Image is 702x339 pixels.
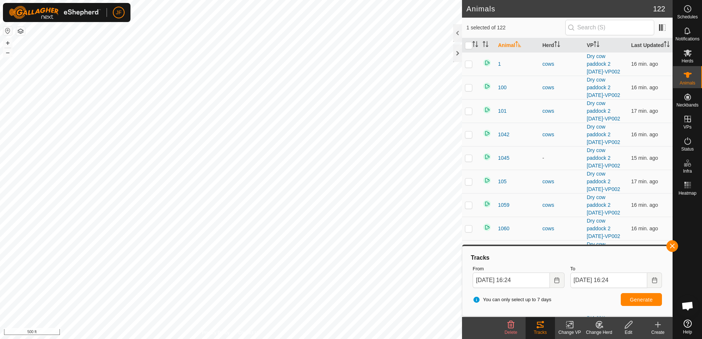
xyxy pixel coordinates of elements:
span: Oct 1, 2025, 4:07 PM [631,61,658,67]
img: Gallagher Logo [9,6,101,19]
img: returning on [483,152,491,161]
span: JF [116,9,122,17]
img: returning on [483,58,491,67]
div: - [542,154,581,162]
span: 1045 [498,154,509,162]
a: Dry cow paddock 2 [DATE]-VP002 [587,241,620,263]
a: Dry cow paddock 2 [DATE]-VP002 [587,77,620,98]
label: From [473,265,565,273]
p-sorticon: Activate to sort [664,42,670,48]
div: cows [542,178,581,185]
span: Delete [505,330,517,335]
span: VPs [683,125,691,129]
button: Choose Date [550,273,565,288]
span: Heatmap [678,191,696,195]
a: Dry cow paddock 2 [DATE]-VP002 [587,171,620,192]
a: Dry cow paddock 2 [DATE]-VP002 [587,100,620,122]
p-sorticon: Activate to sort [483,42,488,48]
div: cows [542,225,581,232]
span: Oct 1, 2025, 4:07 PM [631,131,658,137]
a: Dry cow paddock 2 [DATE]-VP002 [587,53,620,75]
button: Generate [621,293,662,306]
div: cows [542,131,581,138]
a: Dry cow paddock 2 [DATE]-VP002 [587,124,620,145]
span: 1060 [498,225,509,232]
p-sorticon: Activate to sort [515,42,521,48]
div: Change Herd [584,329,614,336]
div: Change VP [555,329,584,336]
a: Contact Us [238,329,260,336]
span: Help [683,330,692,334]
span: 122 [653,3,665,14]
div: Open chat [677,295,699,317]
img: returning on [483,176,491,185]
button: Choose Date [647,273,662,288]
input: Search (S) [565,20,654,35]
img: returning on [483,199,491,208]
a: Dry cow paddock 2 [DATE]-VP002 [587,147,620,169]
th: Last Updated [628,38,673,53]
span: 101 [498,107,506,115]
span: 1059 [498,201,509,209]
button: Reset Map [3,26,12,35]
span: Oct 1, 2025, 4:06 PM [631,108,658,114]
span: Oct 1, 2025, 4:06 PM [631,178,658,184]
div: cows [542,60,581,68]
span: Oct 1, 2025, 4:07 PM [631,226,658,231]
a: Dry cow paddock 2 [DATE]-VP002 [587,218,620,239]
div: Tracks [526,329,555,336]
span: You can only select up to 7 days [473,296,551,303]
span: 1 [498,60,501,68]
label: To [570,265,662,273]
th: VP [584,38,628,53]
div: cows [542,84,581,91]
span: Oct 1, 2025, 4:07 PM [631,84,658,90]
span: Oct 1, 2025, 4:08 PM [631,155,658,161]
a: Help [673,317,702,337]
span: 1042 [498,131,509,138]
span: Animals [680,81,695,85]
p-sorticon: Activate to sort [594,42,599,48]
h2: Animals [466,4,653,13]
span: Generate [630,297,653,303]
span: 100 [498,84,506,91]
span: Notifications [676,37,699,41]
th: Animal [495,38,540,53]
span: Herds [681,59,693,63]
span: Status [681,147,694,151]
img: returning on [483,129,491,138]
span: Neckbands [676,103,698,107]
p-sorticon: Activate to sort [554,42,560,48]
span: Schedules [677,15,698,19]
p-sorticon: Activate to sort [472,42,478,48]
div: Tracks [470,253,665,262]
a: Dry cow paddock 2 [DATE]-VP002 [587,194,620,216]
button: – [3,48,12,57]
th: Herd [540,38,584,53]
button: + [3,39,12,47]
div: Edit [614,329,643,336]
img: returning on [483,223,491,232]
div: Create [643,329,673,336]
span: 1 selected of 122 [466,24,565,32]
img: returning on [483,105,491,114]
span: Infra [683,169,692,173]
div: cows [542,201,581,209]
button: Map Layers [16,27,25,36]
a: Privacy Policy [202,329,229,336]
img: returning on [483,82,491,91]
span: 105 [498,178,506,185]
div: cows [542,107,581,115]
span: Oct 1, 2025, 4:07 PM [631,202,658,208]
